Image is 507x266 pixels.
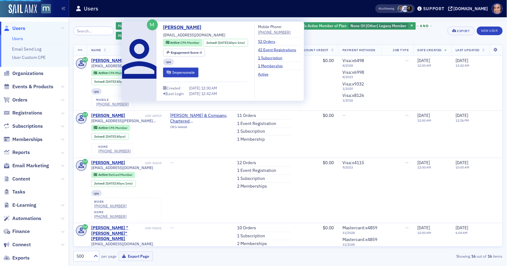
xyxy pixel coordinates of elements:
[258,24,291,35] div: Mobile Phone:
[237,160,256,166] a: 12 Orders
[189,85,201,90] span: [DATE]
[12,149,30,156] span: Reports
[3,241,31,248] a: Connect
[3,162,49,169] a: Email Marketing
[3,123,43,130] a: Subscriptions
[91,88,102,94] div: cpa
[406,58,409,63] span: —
[106,79,115,84] span: [DATE]
[201,91,217,96] span: 12:42 AM
[91,48,101,52] span: Name
[163,39,202,47] div: Active: Active: CPA Member
[94,71,127,75] a: Active CPA Member
[3,97,27,103] a: Orders
[106,181,133,185] div: (40yrs 1mo)
[94,173,132,177] a: Active Retired Member
[37,4,51,15] a: View Homepage
[73,27,114,35] input: Search…
[171,50,200,55] span: Engagement Score :
[342,58,364,63] span: Visa : x6498
[96,102,129,106] a: [PHONE_NUMBER]
[342,75,377,79] span: 8 / 2023
[98,145,131,149] div: home
[91,225,144,242] a: [PERSON_NAME] "[PERSON_NAME]" [PERSON_NAME]
[91,118,162,123] span: [EMAIL_ADDRESS][PERSON_NAME][DOMAIN_NAME]
[91,58,125,64] div: [PERSON_NAME]
[406,113,409,118] span: —
[180,40,199,45] span: CPA Member
[12,36,23,41] a: Users
[342,69,364,75] span: Visa : x6998
[94,210,127,214] div: home
[96,98,129,102] div: mobile
[94,214,127,219] div: [PHONE_NUMBER]
[163,68,198,77] button: Impersonate
[94,204,127,208] div: [PHONE_NUMBER]
[170,113,229,124] a: [PERSON_NAME] & Company, Chartered ([GEOGRAPHIC_DATA], [GEOGRAPHIC_DATA])
[12,55,46,60] a: User Custom CPE
[108,126,128,130] span: CPA Member
[41,4,51,14] img: SailAMX
[342,81,364,87] span: Visa : x9332
[106,134,115,139] span: [DATE]
[12,176,30,182] span: Content
[163,49,205,56] div: Engagement Score: 0
[398,6,404,12] span: Chris Dougherty
[3,83,53,90] a: Events & Products
[94,135,106,139] span: Joined :
[12,83,53,90] span: Events & Products
[91,190,102,196] div: cpa
[418,63,431,68] time: 12:00 AM
[12,97,27,103] span: Orders
[258,39,280,44] a: 52 Orders
[342,165,377,169] span: 9 / 2023
[108,71,128,75] span: CPA Member
[94,126,127,130] a: Active CPA Member
[258,71,273,77] a: Active
[258,29,291,35] div: [PHONE_NUMBER]
[167,92,184,95] div: Last Login
[3,70,43,77] a: Organizations
[342,231,377,235] span: 11 / 2028
[3,255,30,261] a: Exports
[237,113,256,118] a: 11 Orders
[418,48,442,52] span: Date Created
[218,40,245,45] div: (40yrs 1mo)
[171,51,202,54] div: 0
[76,253,90,260] div: 500
[456,160,468,165] span: [DATE]
[218,40,227,44] span: [DATE]
[258,55,287,60] a: 1 Subscription
[118,23,194,28] span: Has Active MACPA Membership Subscription
[94,200,127,204] div: work
[456,63,469,68] time: 12:42 AM
[323,58,334,63] span: $0.00
[342,48,375,52] span: Payment Methods
[98,149,131,153] div: [PHONE_NUMBER]
[91,113,125,118] a: [PERSON_NAME]
[418,113,430,118] span: [DATE]
[91,133,129,140] div: Joined: 1985-09-13 00:00:00
[417,23,432,28] button: and
[91,180,136,187] div: Joined: 1985-08-13 00:00:00
[418,58,430,63] span: [DATE]
[456,58,468,63] span: [DATE]
[342,64,377,68] span: 8 / 2028
[323,113,334,118] span: $0.00
[12,123,43,130] span: Subscriptions
[418,165,431,169] time: 12:00 AM
[126,114,162,118] div: USR-48929
[456,113,468,118] span: [DATE]
[454,6,488,11] div: [DOMAIN_NAME]
[126,161,162,165] div: USR-50605
[91,160,125,166] a: [PERSON_NAME]
[98,71,108,75] span: Active
[189,91,201,96] span: [DATE]
[237,241,267,247] a: 2 Memberships
[98,126,108,130] span: Active
[12,25,25,32] span: Users
[456,225,468,231] span: [DATE]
